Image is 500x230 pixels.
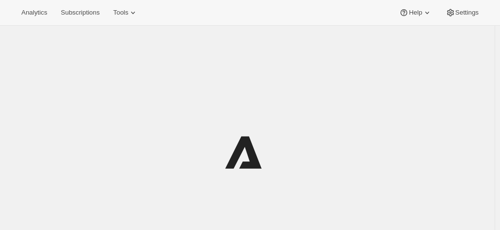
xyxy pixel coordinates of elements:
span: Subscriptions [61,9,100,17]
span: Help [409,9,422,17]
button: Tools [107,6,144,19]
button: Settings [440,6,484,19]
button: Help [393,6,437,19]
span: Analytics [21,9,47,17]
button: Subscriptions [55,6,105,19]
button: Analytics [16,6,53,19]
span: Tools [113,9,128,17]
span: Settings [455,9,479,17]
